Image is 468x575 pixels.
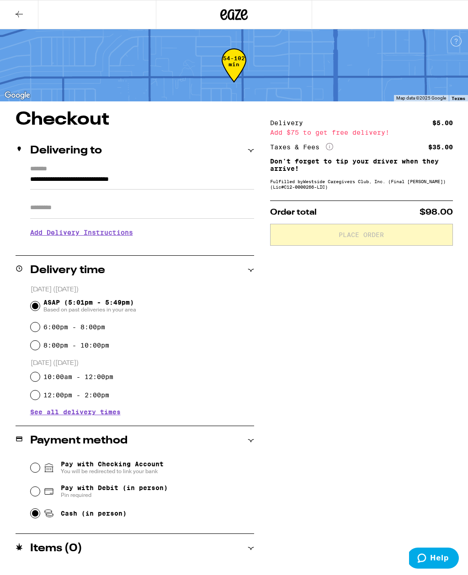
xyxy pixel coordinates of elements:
label: 6:00pm - 8:00pm [43,323,105,331]
button: See all delivery times [30,409,121,415]
a: Open this area in Google Maps (opens a new window) [2,90,32,101]
iframe: Opens a widget where you can find more information [409,548,459,570]
div: Add $75 to get free delivery! [270,129,453,136]
p: [DATE] ([DATE]) [31,285,254,294]
label: 10:00am - 12:00pm [43,373,113,380]
div: Delivery [270,120,309,126]
h2: Payment method [30,435,128,446]
span: Place Order [339,232,384,238]
div: Fulfilled by Westside Caregivers Club, Inc. (Final [PERSON_NAME]) (Lic# C12-0000266-LIC ) [270,179,453,190]
span: Order total [270,208,317,216]
h1: Checkout [16,111,254,129]
label: 8:00pm - 10:00pm [43,342,109,349]
p: We'll contact you at [PHONE_NUMBER] when we arrive [30,243,254,250]
span: Pay with Checking Account [61,460,164,475]
h2: Items ( 0 ) [30,543,82,554]
span: Pay with Debit (in person) [61,484,168,491]
p: Don't forget to tip your driver when they arrive! [270,158,453,172]
span: Based on past deliveries in your area [43,306,136,313]
span: $98.00 [420,208,453,216]
img: Google [2,90,32,101]
a: Terms [452,95,465,101]
span: ASAP (5:01pm - 5:49pm) [43,299,136,313]
p: [DATE] ([DATE]) [31,359,254,368]
div: Taxes & Fees [270,143,333,151]
div: 54-102 min [222,55,246,90]
h2: Delivering to [30,145,102,156]
div: $5.00 [432,120,453,126]
button: Place Order [270,224,453,246]
span: Cash (in person) [61,510,127,517]
div: $35.00 [428,144,453,150]
h3: Add Delivery Instructions [30,222,254,243]
span: Pin required [61,491,168,499]
span: Map data ©2025 Google [396,95,446,100]
h2: Delivery time [30,265,105,276]
label: 12:00pm - 2:00pm [43,391,109,399]
span: You will be redirected to link your bank [61,468,164,475]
